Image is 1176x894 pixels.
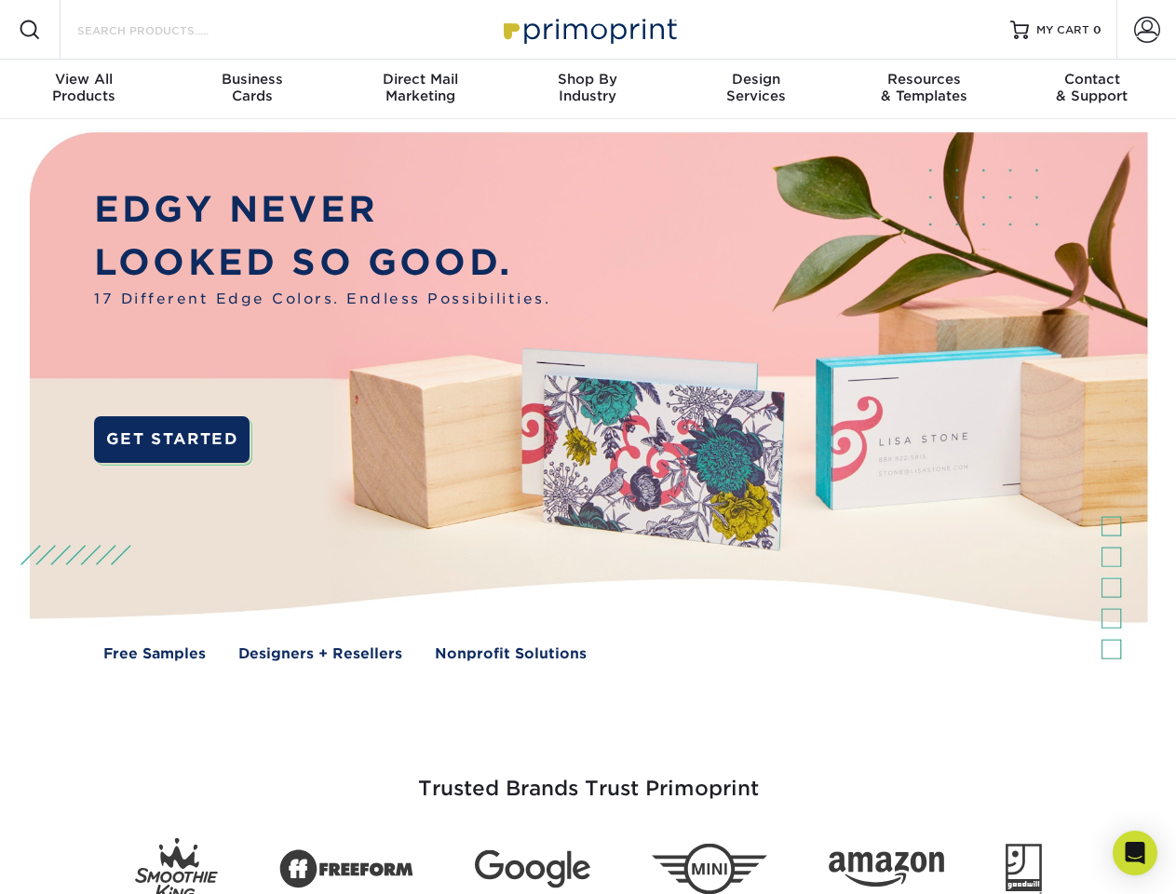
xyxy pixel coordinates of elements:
p: EDGY NEVER [94,183,550,237]
a: Free Samples [103,643,206,665]
span: Contact [1008,71,1176,88]
div: Industry [504,71,671,104]
a: Designers + Resellers [238,643,402,665]
div: Services [672,71,840,104]
span: Design [672,71,840,88]
a: Nonprofit Solutions [435,643,587,665]
a: Shop ByIndustry [504,60,671,119]
a: Resources& Templates [840,60,1007,119]
span: 0 [1093,23,1102,36]
span: MY CART [1036,22,1089,38]
span: Resources [840,71,1007,88]
a: Direct MailMarketing [336,60,504,119]
img: Goodwill [1006,844,1042,894]
a: GET STARTED [94,416,250,463]
span: Business [168,71,335,88]
span: Direct Mail [336,71,504,88]
div: & Support [1008,71,1176,104]
input: SEARCH PRODUCTS..... [75,19,257,41]
img: Google [475,850,590,888]
div: & Templates [840,71,1007,104]
span: 17 Different Edge Colors. Endless Possibilities. [94,289,550,310]
img: Primoprint [495,9,682,49]
a: Contact& Support [1008,60,1176,119]
h3: Trusted Brands Trust Primoprint [44,732,1133,823]
iframe: Google Customer Reviews [5,837,158,887]
a: BusinessCards [168,60,335,119]
img: Amazon [829,852,944,887]
span: Shop By [504,71,671,88]
a: DesignServices [672,60,840,119]
div: Open Intercom Messenger [1113,831,1157,875]
div: Marketing [336,71,504,104]
div: Cards [168,71,335,104]
p: LOOKED SO GOOD. [94,237,550,290]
